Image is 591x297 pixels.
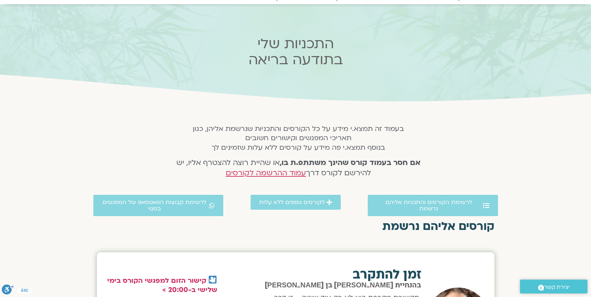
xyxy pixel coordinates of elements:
[376,199,481,212] span: לרשימת הקורסים והתכניות אליהם נרשמת
[102,199,208,212] span: לרשימת קבוצות הוואטסאפ של המפגשים במנוי
[251,195,341,210] a: לקורסים נוספים ללא עלות
[265,282,421,289] span: בהנחיית [PERSON_NAME] בן [PERSON_NAME]
[107,276,217,295] a: קישור הזום למפגשי הקורס בימי שלישי ב-20:00 >
[157,36,435,68] h2: התכניות שלי בתודעה בריאה
[226,168,306,178] a: עמוד ההרשמה לקורסים
[242,268,422,281] h2: זמן להתקרב
[520,280,587,293] a: יצירת קשר
[97,220,494,233] h2: קורסים אליהם נרשמת
[280,158,421,168] strong: אם חסר בעמוד קורס שהינך משתתפ.ת בו,
[259,199,325,205] span: לקורסים נוספים ללא עלות
[167,158,430,178] h4: או שהיית רוצה להצטרף אליו, יש להירשם לקורס דרך
[167,124,430,152] h5: בעמוד זה תמצא.י מידע על כל הקורסים והתכניות שנרשמת אליהן, כגון תאריכי המפגשים וקישורים חשובים בנו...
[209,276,217,284] img: 🎦
[544,282,570,292] span: יצירת קשר
[93,195,224,216] a: לרשימת קבוצות הוואטסאפ של המפגשים במנוי
[368,195,498,216] a: לרשימת הקורסים והתכניות אליהם נרשמת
